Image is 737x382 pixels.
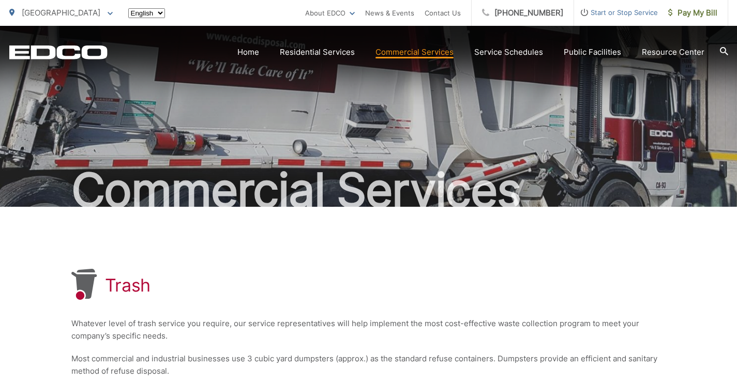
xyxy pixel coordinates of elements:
a: Resource Center [642,46,704,58]
a: About EDCO [305,7,355,19]
span: [GEOGRAPHIC_DATA] [22,8,100,18]
a: Contact Us [425,7,461,19]
a: Residential Services [280,46,355,58]
a: EDCD logo. Return to the homepage. [9,45,108,59]
p: Whatever level of trash service you require, our service representatives will help implement the ... [71,317,666,342]
span: Pay My Bill [668,7,717,19]
a: Home [237,46,259,58]
p: Most commercial and industrial businesses use 3 cubic yard dumpsters (approx.) as the standard re... [71,353,666,377]
a: Commercial Services [375,46,454,58]
a: News & Events [365,7,414,19]
h2: Commercial Services [9,164,728,216]
select: Select a language [128,8,165,18]
h1: Trash [105,275,151,296]
a: Public Facilities [564,46,621,58]
a: Service Schedules [474,46,543,58]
